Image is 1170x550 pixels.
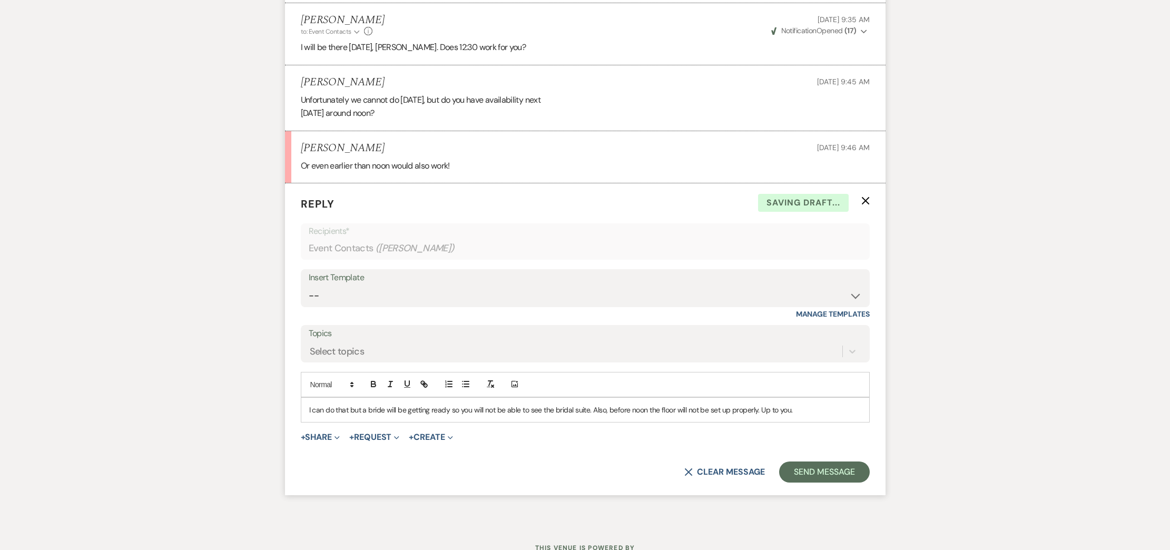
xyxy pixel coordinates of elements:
[309,238,862,259] div: Event Contacts
[684,468,764,476] button: Clear message
[301,27,361,36] button: to: Event Contacts
[309,270,862,286] div: Insert Template
[796,309,870,319] a: Manage Templates
[301,27,351,36] span: to: Event Contacts
[817,143,869,152] span: [DATE] 9:46 AM
[301,159,870,173] div: Or even earlier than noon would also work!
[301,76,385,89] h5: [PERSON_NAME]
[779,461,869,483] button: Send Message
[817,77,869,86] span: [DATE] 9:45 AM
[301,433,306,441] span: +
[301,41,870,54] p: I will be there [DATE], [PERSON_NAME]. Does 12:30 work for you?
[770,25,869,36] button: NotificationOpened (17)
[301,433,340,441] button: Share
[758,194,849,212] span: Saving draft...
[301,93,870,120] div: Unfortunately we cannot do [DATE], but do you have availability next [DATE] around noon?
[818,15,869,24] span: [DATE] 9:35 AM
[844,26,857,35] strong: ( 17 )
[310,344,365,358] div: Select topics
[409,433,453,441] button: Create
[301,197,335,211] span: Reply
[309,404,861,416] p: I can do that but a bride will be getting ready so you will not be able to see the bridal suite. ...
[301,14,385,27] h5: [PERSON_NAME]
[301,142,385,155] h5: [PERSON_NAME]
[309,224,862,238] p: Recipients*
[781,26,817,35] span: Notification
[409,433,414,441] span: +
[349,433,354,441] span: +
[309,326,862,341] label: Topics
[349,433,399,441] button: Request
[771,26,857,35] span: Opened
[376,241,455,256] span: ( [PERSON_NAME] )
